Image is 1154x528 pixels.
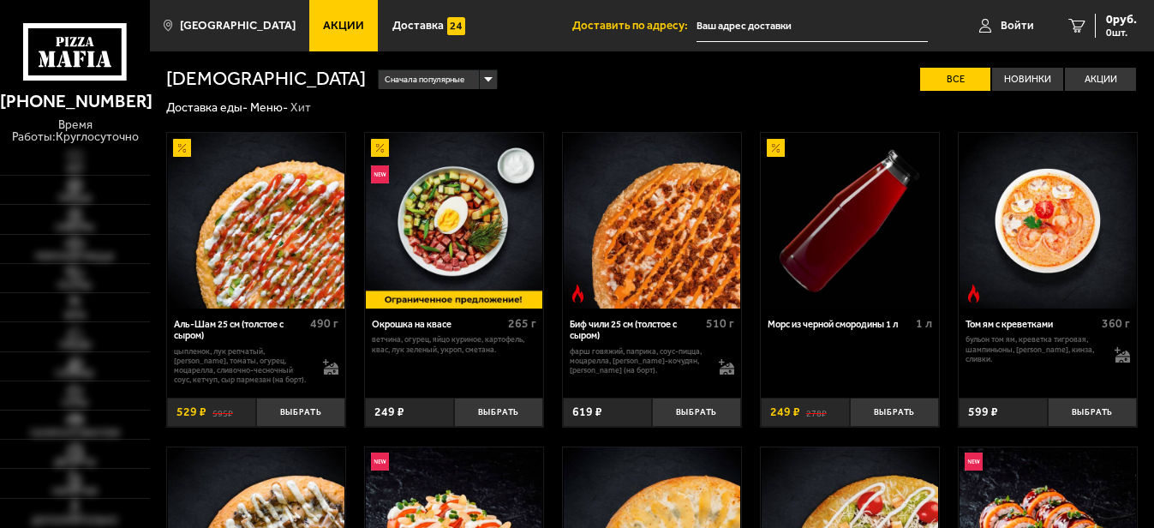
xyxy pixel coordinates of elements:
a: АкционныйНовинкаОкрошка на квасе [365,133,543,309]
a: Острое блюдоТом ям с креветками [959,133,1137,309]
span: 249 ₽ [770,406,800,418]
img: Акционный [767,139,785,157]
img: Новинка [965,453,983,471]
img: Новинка [371,165,389,183]
img: Окрошка на квасе [366,133,542,309]
img: Острое блюдо [965,285,983,303]
p: цыпленок, лук репчатый, [PERSON_NAME], томаты, огурец, моцарелла, сливочно-чесночный соус, кетчуп... [174,346,312,385]
span: 599 ₽ [968,406,998,418]
span: Войти [1001,20,1034,31]
p: бульон том ям, креветка тигровая, шампиньоны, [PERSON_NAME], кинза, сливки. [966,334,1103,363]
a: АкционныйМорс из черной смородины 1 л [761,133,939,309]
p: фарш говяжий, паприка, соус-пицца, моцарелла, [PERSON_NAME]-кочудян, [PERSON_NAME] (на борт). [570,346,708,375]
span: Доставка [392,20,444,31]
input: Ваш адрес доставки [697,10,927,42]
span: Сначала популярные [385,69,464,92]
img: Новинка [371,453,389,471]
label: Акции [1065,68,1136,91]
s: 278 ₽ [806,406,827,418]
div: Хит [290,100,311,116]
span: Акции [323,20,364,31]
img: Морс из черной смородины 1 л [762,133,938,309]
p: ветчина, огурец, яйцо куриное, картофель, квас, лук зеленый, укроп, сметана. [372,334,537,353]
span: 360 г [1102,316,1130,331]
span: 0 руб. [1106,14,1137,26]
img: Биф чили 25 см (толстое с сыром) [564,133,740,309]
div: Биф чили 25 см (толстое с сыром) [570,319,703,342]
label: Все [920,68,991,91]
div: Аль-Шам 25 см (толстое с сыром) [174,319,307,342]
a: Острое блюдоБиф чили 25 см (толстое с сыром) [563,133,741,309]
img: 15daf4d41897b9f0e9f617042186c801.svg [447,17,465,35]
span: 1 л [916,316,932,331]
span: [GEOGRAPHIC_DATA] [180,20,296,31]
span: 529 ₽ [176,406,206,418]
span: 510 г [706,316,734,331]
img: Аль-Шам 25 см (толстое с сыром) [168,133,344,309]
span: 265 г [508,316,536,331]
span: Доставить по адресу: [572,20,697,31]
button: Выбрать [850,398,939,427]
img: Острое блюдо [569,285,587,303]
span: 490 г [310,316,338,331]
label: Новинки [992,68,1063,91]
img: Акционный [371,139,389,157]
img: Акционный [173,139,191,157]
span: Россия, Санкт-Петербург, Гапсальская улица, 5 [697,10,927,42]
a: Меню- [250,100,288,115]
img: Том ям с креветками [960,133,1136,309]
div: Окрошка на квасе [372,319,505,330]
span: 249 ₽ [374,406,404,418]
h1: [DEMOGRAPHIC_DATA] [166,69,366,88]
a: АкционныйАль-Шам 25 см (толстое с сыром) [167,133,345,309]
button: Выбрать [454,398,543,427]
button: Выбрать [1048,398,1137,427]
button: Выбрать [256,398,345,427]
span: 619 ₽ [572,406,602,418]
div: Морс из черной смородины 1 л [768,319,912,330]
s: 595 ₽ [212,406,233,418]
a: Доставка еды- [166,100,248,115]
div: Том ям с креветками [966,319,1098,330]
button: Выбрать [652,398,741,427]
span: 0 шт. [1106,27,1137,38]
